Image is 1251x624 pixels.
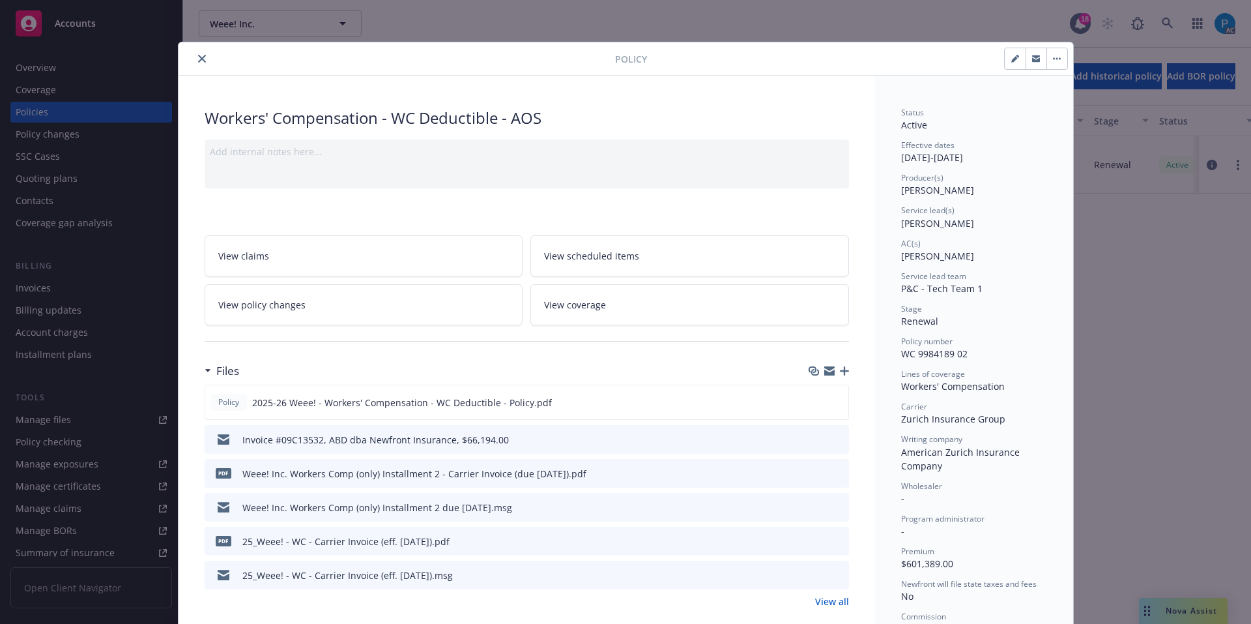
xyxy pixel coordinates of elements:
span: Zurich Insurance Group [901,413,1005,425]
span: Policy [216,396,242,408]
span: Commission [901,611,946,622]
span: WC 9984189 02 [901,348,968,360]
button: preview file [832,467,844,481]
span: Wholesaler [901,481,942,492]
a: View coverage [530,284,849,325]
button: preview file [832,433,844,447]
span: Policy number [901,336,953,347]
span: P&C - Tech Team 1 [901,282,983,295]
a: View all [815,595,849,608]
span: Effective dates [901,140,955,151]
span: Renewal [901,315,938,327]
span: [PERSON_NAME] [901,250,974,262]
span: Premium [901,546,934,557]
span: Service lead team [901,271,966,282]
span: View claims [218,249,269,263]
button: preview file [832,535,844,548]
div: Add internal notes here... [210,145,844,158]
span: View policy changes [218,298,306,312]
span: Lines of coverage [901,368,965,379]
span: - [901,525,904,537]
div: Weee! Inc. Workers Comp (only) Installment 2 due [DATE].msg [242,501,512,514]
button: download file [811,396,821,409]
span: View scheduled items [544,249,639,263]
a: View scheduled items [530,235,849,276]
span: $601,389.00 [901,557,953,570]
div: [DATE] - [DATE] [901,140,1047,164]
button: download file [811,535,822,548]
span: pdf [216,536,231,546]
button: download file [811,569,822,582]
div: Workers' Compensation - WC Deductible - AOS [205,107,849,129]
span: AC(s) [901,238,921,249]
div: Weee! Inc. Workers Comp (only) Installment 2 - Carrier Invoice (due [DATE]).pdf [242,467,586,481]
button: preview file [832,569,844,582]
span: American Zurich Insurance Company [901,446,1022,472]
span: Policy [615,52,647,66]
span: [PERSON_NAME] [901,217,974,230]
div: 25_Weee! - WC - Carrier Invoice (eff. [DATE]).msg [242,569,453,582]
button: download file [811,433,822,447]
div: Files [205,363,239,379]
span: View coverage [544,298,606,312]
h3: Files [216,363,239,379]
a: View policy changes [205,284,523,325]
div: Invoice #09C13532, ABD dba Newfront Insurance, $66,194.00 [242,433,509,447]
span: Carrier [901,401,927,412]
span: Program administrator [901,513,985,524]
div: 25_Weee! - WC - Carrier Invoice (eff. [DATE]).pdf [242,535,450,548]
a: View claims [205,235,523,276]
span: pdf [216,468,231,478]
span: Service lead(s) [901,205,955,216]
span: Status [901,107,924,118]
div: Workers' Compensation [901,379,1047,393]
span: [PERSON_NAME] [901,184,974,196]
span: No [901,590,913,602]
button: close [194,51,210,67]
span: Active [901,119,927,131]
button: preview file [831,396,843,409]
button: download file [811,501,822,514]
span: Newfront will file state taxes and fees [901,578,1037,589]
span: Writing company [901,434,962,445]
button: preview file [832,501,844,514]
span: 2025-26 Weee! - Workers' Compensation - WC Deductible - Policy.pdf [252,396,552,409]
span: Stage [901,303,922,314]
span: Producer(s) [901,172,943,183]
span: - [901,492,904,505]
button: download file [811,467,822,481]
